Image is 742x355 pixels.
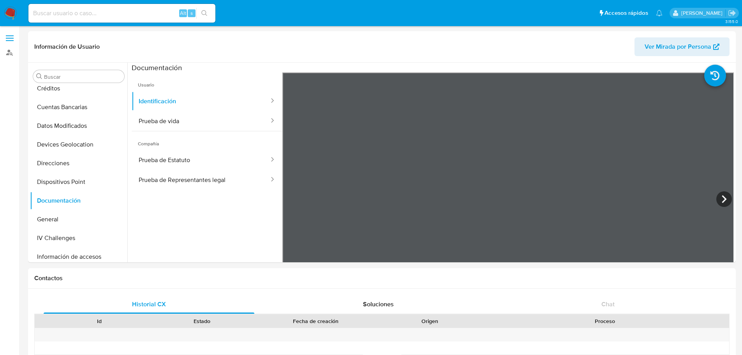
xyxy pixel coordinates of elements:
[30,79,127,98] button: Créditos
[190,9,193,17] span: s
[44,73,121,80] input: Buscar
[30,173,127,191] button: Dispositivos Point
[30,247,127,266] button: Información de accesos
[681,9,725,17] p: federico.dibella@mercadolibre.com
[156,317,248,325] div: Estado
[36,73,42,79] button: Buscar
[384,317,476,325] div: Origen
[634,37,730,56] button: Ver Mirada por Persona
[30,117,127,135] button: Datos Modificados
[645,37,711,56] span: Ver Mirada por Persona
[259,317,373,325] div: Fecha de creación
[363,300,394,309] span: Soluciones
[54,317,145,325] div: Id
[30,135,127,154] button: Devices Geolocation
[30,98,127,117] button: Cuentas Bancarias
[34,43,100,51] h1: Información de Usuario
[728,9,736,17] a: Salir
[28,8,215,18] input: Buscar usuario o caso...
[180,9,186,17] span: Alt
[132,300,166,309] span: Historial CX
[486,317,724,325] div: Proceso
[605,9,648,17] span: Accesos rápidos
[30,191,127,210] button: Documentación
[656,10,663,16] a: Notificaciones
[30,154,127,173] button: Direcciones
[30,229,127,247] button: IV Challenges
[30,210,127,229] button: General
[601,300,615,309] span: Chat
[196,8,212,19] button: search-icon
[34,274,730,282] h1: Contactos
